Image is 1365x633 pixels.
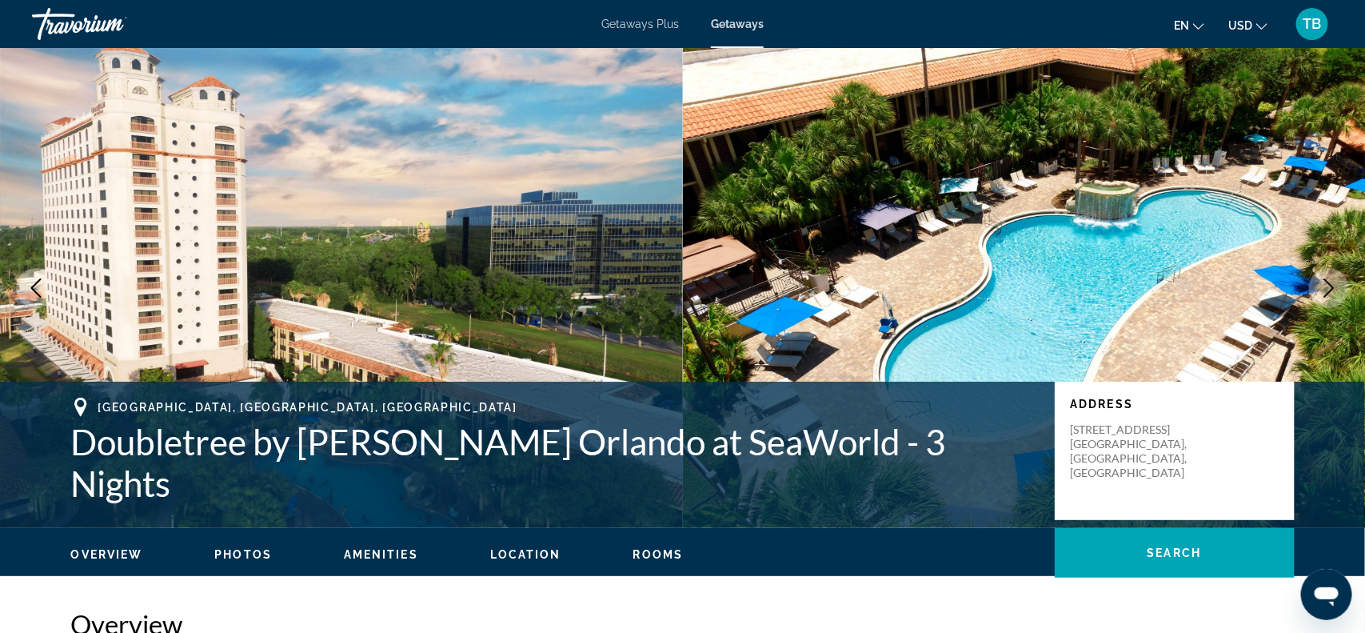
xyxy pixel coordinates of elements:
[711,18,764,30] a: Getaways
[1291,7,1333,41] button: User Menu
[71,548,143,561] span: Overview
[1174,19,1189,32] span: en
[214,548,272,561] span: Photos
[1055,528,1295,578] button: Search
[1301,569,1352,620] iframe: Button to launch messaging window
[344,548,418,561] span: Amenities
[1228,14,1267,37] button: Change currency
[1071,398,1279,411] p: Address
[98,401,517,414] span: [GEOGRAPHIC_DATA], [GEOGRAPHIC_DATA], [GEOGRAPHIC_DATA]
[1071,423,1199,480] p: [STREET_ADDRESS] [GEOGRAPHIC_DATA], [GEOGRAPHIC_DATA], [GEOGRAPHIC_DATA]
[1147,547,1202,559] span: Search
[71,421,1039,504] h1: Doubletree by [PERSON_NAME] Orlando at SeaWorld - 3 Nights
[490,547,561,562] button: Location
[214,547,272,562] button: Photos
[1303,16,1322,32] span: TB
[71,547,143,562] button: Overview
[32,3,192,45] a: Travorium
[1309,268,1349,308] button: Next image
[601,18,679,30] a: Getaways Plus
[16,268,56,308] button: Previous image
[633,548,684,561] span: Rooms
[490,548,561,561] span: Location
[1228,19,1252,32] span: USD
[344,547,418,562] button: Amenities
[633,547,684,562] button: Rooms
[1174,14,1204,37] button: Change language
